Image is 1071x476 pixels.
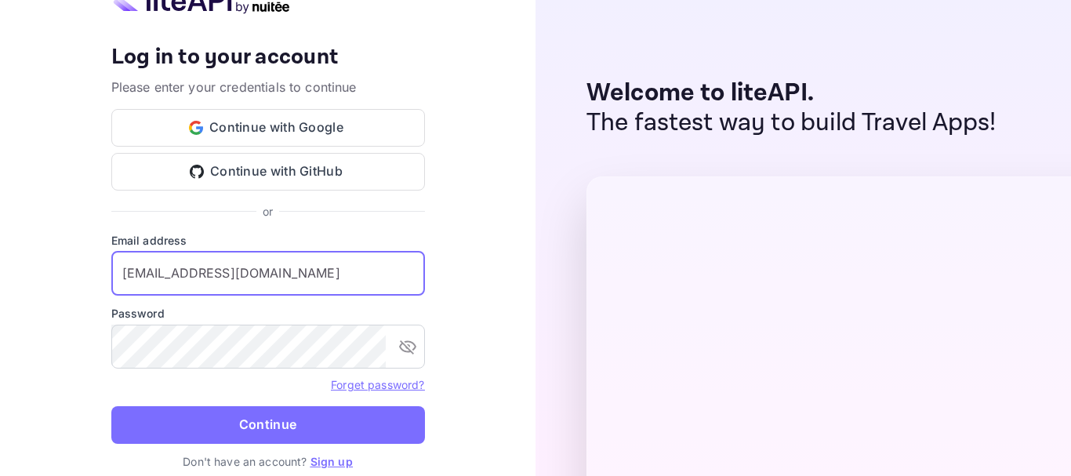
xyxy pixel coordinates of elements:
[111,406,425,444] button: Continue
[111,78,425,96] p: Please enter your credentials to continue
[111,305,425,322] label: Password
[586,78,997,108] p: Welcome to liteAPI.
[111,453,425,470] p: Don't have an account?
[111,232,425,249] label: Email address
[310,455,353,468] a: Sign up
[331,376,424,392] a: Forget password?
[111,153,425,191] button: Continue with GitHub
[331,378,424,391] a: Forget password?
[263,203,273,220] p: or
[111,44,425,71] h4: Log in to your account
[111,109,425,147] button: Continue with Google
[392,331,423,362] button: toggle password visibility
[586,108,997,138] p: The fastest way to build Travel Apps!
[111,252,425,296] input: Enter your email address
